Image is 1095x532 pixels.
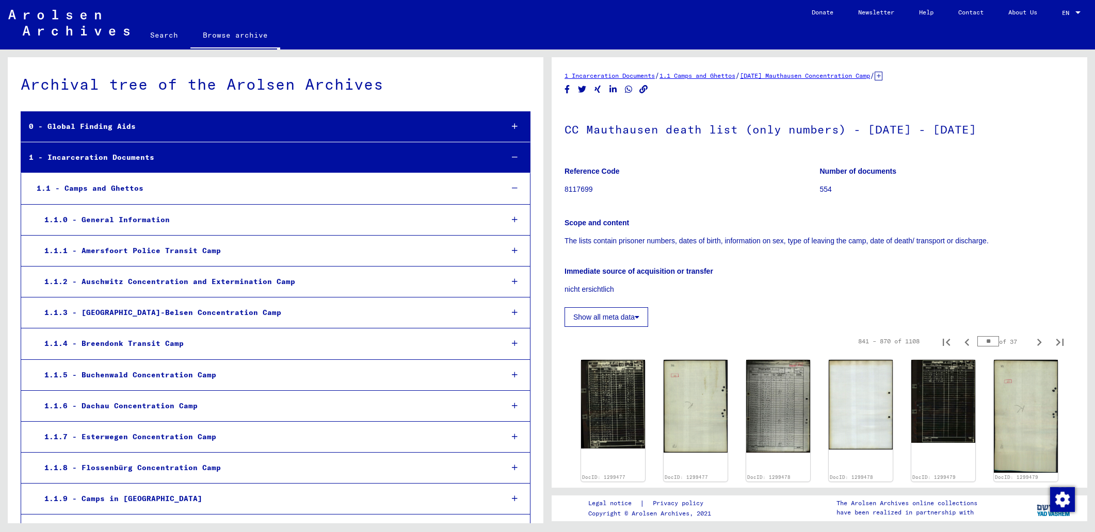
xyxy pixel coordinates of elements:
[830,474,873,480] a: DocID: 1299478
[588,498,640,509] a: Legal notice
[37,241,495,261] div: 1.1.1 - Amersfoort Police Transit Camp
[37,427,495,447] div: 1.1.7 - Esterwegen Concentration Camp
[562,83,573,96] button: Share on Facebook
[836,508,977,517] p: have been realized in partnership with
[581,360,645,448] img: 001.jpg
[936,331,957,352] button: First page
[29,178,495,198] div: 1.1 - Camps and Ghettos
[565,72,655,79] a: 1 Incarceration Documents
[21,147,495,168] div: 1 - Incarceration Documents
[820,167,897,175] b: Number of documents
[138,23,190,47] a: Search
[870,71,875,80] span: /
[565,236,1074,246] p: The lists contain prisoner numbers, dates of birth, information on sex, type of leaving the camp,...
[1062,9,1073,16] span: EN
[37,365,495,385] div: 1.1.5 - Buchenwald Concentration Camp
[1029,331,1050,352] button: Next page
[37,210,495,230] div: 1.1.0 - General Information
[994,360,1058,473] img: 002.jpg
[588,509,716,518] p: Copyright © Arolsen Archives, 2021
[735,71,740,80] span: /
[665,474,708,480] a: DocID: 1299477
[190,23,280,49] a: Browse archive
[911,360,975,442] img: 001.jpg
[645,498,716,509] a: Privacy policy
[655,71,659,80] span: /
[820,184,1075,195] p: 554
[577,83,588,96] button: Share on Twitter
[912,474,956,480] a: DocID: 1299479
[829,360,893,450] img: 002.jpg
[21,73,530,96] div: Archival tree of the Arolsen Archives
[740,72,870,79] a: [DATE] Mauthausen Concentration Camp
[608,83,619,96] button: Share on LinkedIn
[858,337,920,346] div: 841 – 870 of 1108
[659,72,735,79] a: 1.1 Camps and Ghettos
[37,396,495,416] div: 1.1.6 - Dachau Concentration Camp
[37,303,495,323] div: 1.1.3 - [GEOGRAPHIC_DATA]-Belsen Concentration Camp
[37,489,495,509] div: 1.1.9 - Camps in [GEOGRAPHIC_DATA]
[1050,487,1075,512] img: Change consent
[582,474,625,480] a: DocID: 1299477
[565,267,713,275] b: Immediate source of acquisition or transfer
[565,106,1074,151] h1: CC Mauthausen death list (only numbers) - [DATE] - [DATE]
[664,360,728,453] img: 002.jpg
[746,360,810,453] img: 001.jpg
[37,272,495,292] div: 1.1.2 - Auschwitz Concentration and Extermination Camp
[592,83,603,96] button: Share on Xing
[588,498,716,509] div: |
[747,474,791,480] a: DocID: 1299478
[565,167,620,175] b: Reference Code
[957,331,977,352] button: Previous page
[1050,331,1070,352] button: Last page
[623,83,634,96] button: Share on WhatsApp
[995,474,1038,480] a: DocID: 1299479
[565,184,819,195] p: 8117699
[638,83,649,96] button: Copy link
[8,10,130,36] img: Arolsen_neg.svg
[37,334,495,354] div: 1.1.4 - Breendonk Transit Camp
[565,307,648,327] button: Show all meta data
[21,117,495,137] div: 0 - Global Finding Aids
[565,284,1074,295] p: nicht ersichtlich
[37,458,495,478] div: 1.1.8 - Flossenbürg Concentration Camp
[1035,495,1073,521] img: yv_logo.png
[565,219,629,227] b: Scope and content
[977,337,1029,346] div: of 37
[836,498,977,508] p: The Arolsen Archives online collections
